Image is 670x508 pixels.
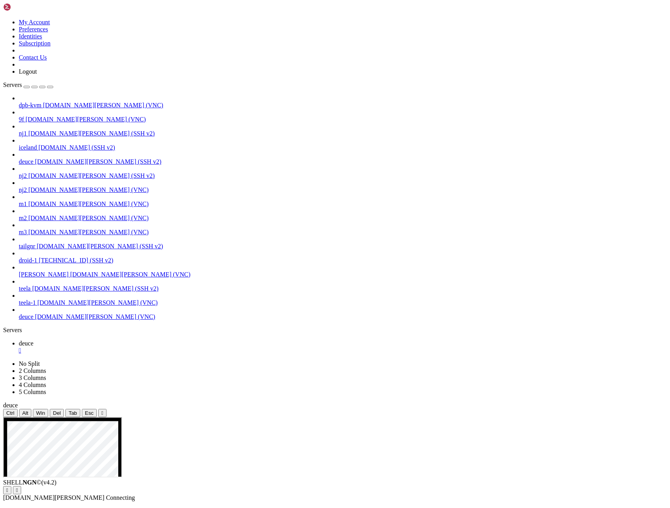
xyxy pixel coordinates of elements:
[82,409,97,417] button: Esc
[3,486,11,494] button: 
[19,367,46,374] a: 2 Columns
[19,40,51,47] a: Subscription
[65,409,80,417] button: Tab
[19,165,667,179] li: nj2 [DOMAIN_NAME][PERSON_NAME] (SSH v2)
[28,201,148,207] span: [DOMAIN_NAME][PERSON_NAME] (VNC)
[19,116,667,123] a: 9f [DOMAIN_NAME][PERSON_NAME] (VNC)
[19,340,33,347] span: deuce
[19,229,667,236] a: m3 [DOMAIN_NAME][PERSON_NAME] (VNC)
[101,410,103,416] div: 
[19,299,667,306] a: teela-1 [DOMAIN_NAME][PERSON_NAME] (VNC)
[106,494,135,501] span: Connecting
[19,208,667,222] li: m2 [DOMAIN_NAME][PERSON_NAME] (VNC)
[19,222,667,236] li: m3 [DOMAIN_NAME][PERSON_NAME] (VNC)
[19,130,27,137] span: nj1
[19,109,667,123] li: 9f [DOMAIN_NAME][PERSON_NAME] (VNC)
[19,409,32,417] button: Alt
[43,102,163,108] span: [DOMAIN_NAME][PERSON_NAME] (VNC)
[19,347,667,354] a: 
[19,172,27,179] span: nj2
[19,381,46,388] a: 4 Columns
[23,479,37,486] b: NGN
[25,116,146,123] span: [DOMAIN_NAME][PERSON_NAME] (VNC)
[50,409,64,417] button: Del
[19,313,667,320] a: deuce [DOMAIN_NAME][PERSON_NAME] (VNC)
[19,179,667,193] li: nj2 [DOMAIN_NAME][PERSON_NAME] (VNC)
[19,215,27,221] span: m2
[16,487,18,493] div: 
[19,271,667,278] a: [PERSON_NAME] [DOMAIN_NAME][PERSON_NAME] (VNC)
[3,409,18,417] button: Ctrl
[19,313,33,320] span: deuce
[19,116,24,123] span: 9f
[3,3,48,11] img: Shellngn
[19,340,667,354] a: deuce
[19,102,42,108] span: dpb-kvm
[19,360,40,367] a: No Split
[19,389,46,395] a: 5 Columns
[28,172,155,179] span: [DOMAIN_NAME][PERSON_NAME] (SSH v2)
[6,410,14,416] span: Ctrl
[22,410,29,416] span: Alt
[69,410,77,416] span: Tab
[19,306,667,320] li: deuce [DOMAIN_NAME][PERSON_NAME] (VNC)
[19,54,47,61] a: Contact Us
[19,26,48,33] a: Preferences
[19,292,667,306] li: teela-1 [DOMAIN_NAME][PERSON_NAME] (VNC)
[33,409,48,417] button: Win
[3,81,53,88] a: Servers
[19,102,667,109] a: dpb-kvm [DOMAIN_NAME][PERSON_NAME] (VNC)
[6,487,8,493] div: 
[42,479,57,486] span: 4.2.0
[19,285,31,292] span: teela
[19,257,667,264] a: droid-1 [TECHNICAL_ID] (SSH v2)
[19,33,42,40] a: Identities
[36,410,45,416] span: Win
[19,299,36,306] span: teela-1
[38,299,158,306] span: [DOMAIN_NAME][PERSON_NAME] (VNC)
[19,68,37,75] a: Logout
[19,243,35,249] span: tailgnr
[19,186,667,193] a: nj2 [DOMAIN_NAME][PERSON_NAME] (VNC)
[98,409,107,417] button: 
[19,257,37,264] span: droid-1
[19,158,667,165] a: deuce [DOMAIN_NAME][PERSON_NAME] (SSH v2)
[19,193,667,208] li: m1 [DOMAIN_NAME][PERSON_NAME] (VNC)
[85,410,94,416] span: Esc
[19,278,667,292] li: teela [DOMAIN_NAME][PERSON_NAME] (SSH v2)
[19,264,667,278] li: [PERSON_NAME] [DOMAIN_NAME][PERSON_NAME] (VNC)
[28,186,148,193] span: [DOMAIN_NAME][PERSON_NAME] (VNC)
[19,243,667,250] a: tailgnr [DOMAIN_NAME][PERSON_NAME] (SSH v2)
[19,285,667,292] a: teela [DOMAIN_NAME][PERSON_NAME] (SSH v2)
[39,257,113,264] span: [TECHNICAL_ID] (SSH v2)
[32,285,159,292] span: [DOMAIN_NAME][PERSON_NAME] (SSH v2)
[19,144,667,151] a: iceland [DOMAIN_NAME] (SSH v2)
[19,374,46,381] a: 3 Columns
[13,486,21,494] button: 
[19,186,27,193] span: nj2
[19,201,27,207] span: m1
[28,130,155,137] span: [DOMAIN_NAME][PERSON_NAME] (SSH v2)
[35,158,161,165] span: [DOMAIN_NAME][PERSON_NAME] (SSH v2)
[28,215,148,221] span: [DOMAIN_NAME][PERSON_NAME] (VNC)
[19,151,667,165] li: deuce [DOMAIN_NAME][PERSON_NAME] (SSH v2)
[19,201,667,208] a: m1 [DOMAIN_NAME][PERSON_NAME] (VNC)
[35,313,155,320] span: [DOMAIN_NAME][PERSON_NAME] (VNC)
[28,229,148,235] span: [DOMAIN_NAME][PERSON_NAME] (VNC)
[19,229,27,235] span: m3
[19,215,667,222] a: m2 [DOMAIN_NAME][PERSON_NAME] (VNC)
[19,19,50,25] a: My Account
[70,271,190,278] span: [DOMAIN_NAME][PERSON_NAME] (VNC)
[19,250,667,264] li: droid-1 [TECHNICAL_ID] (SSH v2)
[38,144,115,151] span: [DOMAIN_NAME] (SSH v2)
[3,479,56,486] span: SHELL ©
[53,410,61,416] span: Del
[3,494,105,501] span: [DOMAIN_NAME][PERSON_NAME]
[19,236,667,250] li: tailgnr [DOMAIN_NAME][PERSON_NAME] (SSH v2)
[19,271,69,278] span: [PERSON_NAME]
[3,81,22,88] span: Servers
[3,402,18,409] span: deuce
[19,137,667,151] li: iceland [DOMAIN_NAME] (SSH v2)
[37,243,163,249] span: [DOMAIN_NAME][PERSON_NAME] (SSH v2)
